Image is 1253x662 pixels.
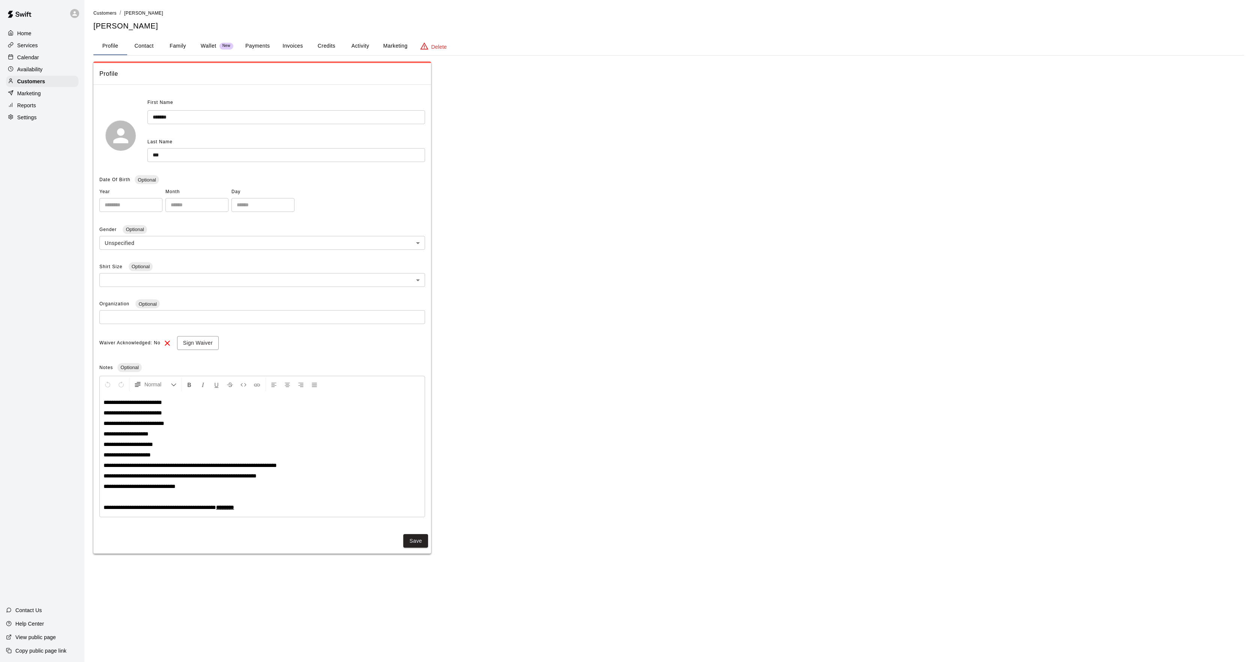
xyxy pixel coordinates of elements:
p: View public page [15,633,56,641]
span: Optional [117,365,141,370]
button: Undo [101,378,114,391]
p: Help Center [15,620,44,627]
p: Availability [17,66,43,73]
span: Day [231,186,294,198]
span: Year [99,186,162,198]
span: Normal [144,381,171,388]
button: Profile [93,37,127,55]
span: First Name [147,97,173,109]
span: Optional [135,301,159,307]
a: Calendar [6,52,78,63]
span: Date Of Birth [99,177,130,182]
div: Unspecified [99,236,425,250]
a: Services [6,40,78,51]
button: Contact [127,37,161,55]
button: Marketing [377,37,413,55]
span: Waiver Acknowledged: No [99,337,161,349]
a: Home [6,28,78,39]
button: Format Underline [210,378,223,391]
button: Payments [239,37,276,55]
button: Format Strikethrough [224,378,236,391]
p: Wallet [201,42,216,50]
button: Activity [343,37,377,55]
nav: breadcrumb [93,9,1244,17]
span: Last Name [147,139,173,144]
p: Customers [17,78,45,85]
button: Format Italics [197,378,209,391]
span: [PERSON_NAME] [124,11,163,16]
p: Marketing [17,90,41,97]
a: Customers [93,10,117,16]
span: Organization [99,301,131,306]
a: Customers [6,76,78,87]
button: Family [161,37,195,55]
button: Insert Code [237,378,250,391]
span: Optional [129,264,153,269]
button: Justify Align [308,378,321,391]
p: Calendar [17,54,39,61]
button: Sign Waiver [177,336,219,350]
p: Contact Us [15,606,42,614]
button: Formatting Options [131,378,180,391]
button: Redo [115,378,128,391]
button: Credits [309,37,343,55]
span: Notes [99,365,113,370]
div: basic tabs example [93,37,1244,55]
button: Center Align [281,378,294,391]
p: Copy public page link [15,647,66,654]
a: Settings [6,112,78,123]
button: Invoices [276,37,309,55]
a: Availability [6,64,78,75]
button: Left Align [267,378,280,391]
span: Optional [135,177,159,183]
button: Save [403,534,428,548]
a: Marketing [6,88,78,99]
span: Profile [99,69,425,79]
p: Home [17,30,32,37]
span: Month [165,186,228,198]
p: Reports [17,102,36,109]
span: Customers [93,11,117,16]
p: Delete [431,43,447,51]
span: Optional [123,227,147,232]
li: / [120,9,121,17]
a: Reports [6,100,78,111]
span: Gender [99,227,118,232]
button: Right Align [294,378,307,391]
button: Insert Link [251,378,263,391]
span: New [219,44,233,48]
p: Settings [17,114,37,121]
p: Services [17,42,38,49]
h5: [PERSON_NAME] [93,21,1244,31]
span: Shirt Size [99,264,124,269]
button: Format Bold [183,378,196,391]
